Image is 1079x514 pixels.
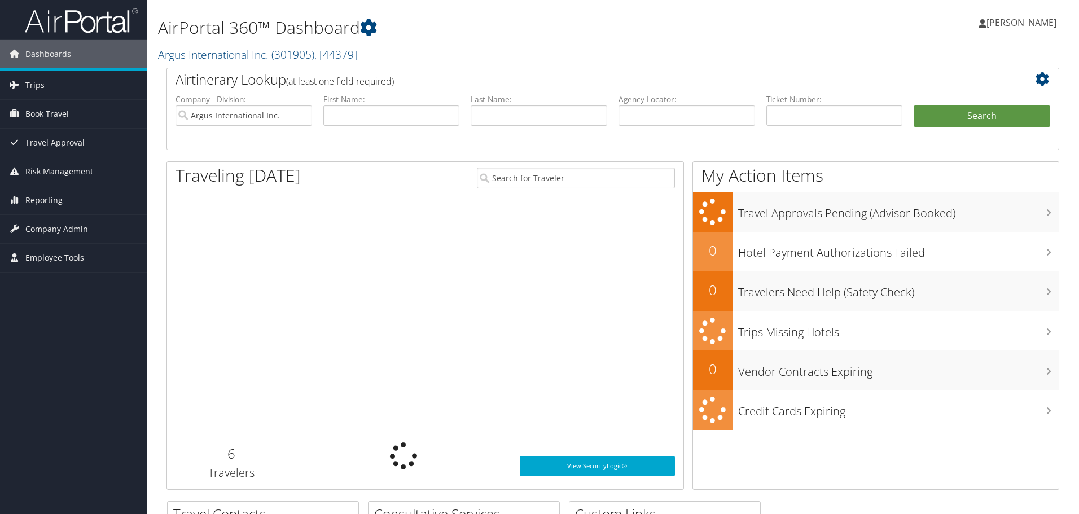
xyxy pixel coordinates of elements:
[477,168,675,188] input: Search for Traveler
[693,311,1059,351] a: Trips Missing Hotels
[520,456,675,476] a: View SecurityLogic®
[693,280,733,300] h2: 0
[738,358,1059,380] h3: Vendor Contracts Expiring
[693,390,1059,430] a: Credit Cards Expiring
[158,16,765,39] h1: AirPortal 360™ Dashboard
[271,47,314,62] span: ( 301905 )
[914,105,1050,128] button: Search
[693,192,1059,232] a: Travel Approvals Pending (Advisor Booked)
[738,239,1059,261] h3: Hotel Payment Authorizations Failed
[738,398,1059,419] h3: Credit Cards Expiring
[25,244,84,272] span: Employee Tools
[25,100,69,128] span: Book Travel
[738,279,1059,300] h3: Travelers Need Help (Safety Check)
[176,444,288,463] h2: 6
[693,350,1059,390] a: 0Vendor Contracts Expiring
[25,71,45,99] span: Trips
[158,47,357,62] a: Argus International Inc.
[619,94,755,105] label: Agency Locator:
[738,319,1059,340] h3: Trips Missing Hotels
[176,70,976,89] h2: Airtinerary Lookup
[25,7,138,34] img: airportal-logo.png
[176,164,301,187] h1: Traveling [DATE]
[25,186,63,214] span: Reporting
[738,200,1059,221] h3: Travel Approvals Pending (Advisor Booked)
[766,94,903,105] label: Ticket Number:
[25,40,71,68] span: Dashboards
[693,271,1059,311] a: 0Travelers Need Help (Safety Check)
[286,75,394,87] span: (at least one field required)
[693,232,1059,271] a: 0Hotel Payment Authorizations Failed
[176,465,288,481] h3: Travelers
[323,94,460,105] label: First Name:
[693,241,733,260] h2: 0
[176,94,312,105] label: Company - Division:
[979,6,1068,39] a: [PERSON_NAME]
[471,94,607,105] label: Last Name:
[693,164,1059,187] h1: My Action Items
[25,215,88,243] span: Company Admin
[25,157,93,186] span: Risk Management
[693,359,733,379] h2: 0
[25,129,85,157] span: Travel Approval
[986,16,1056,29] span: [PERSON_NAME]
[314,47,357,62] span: , [ 44379 ]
